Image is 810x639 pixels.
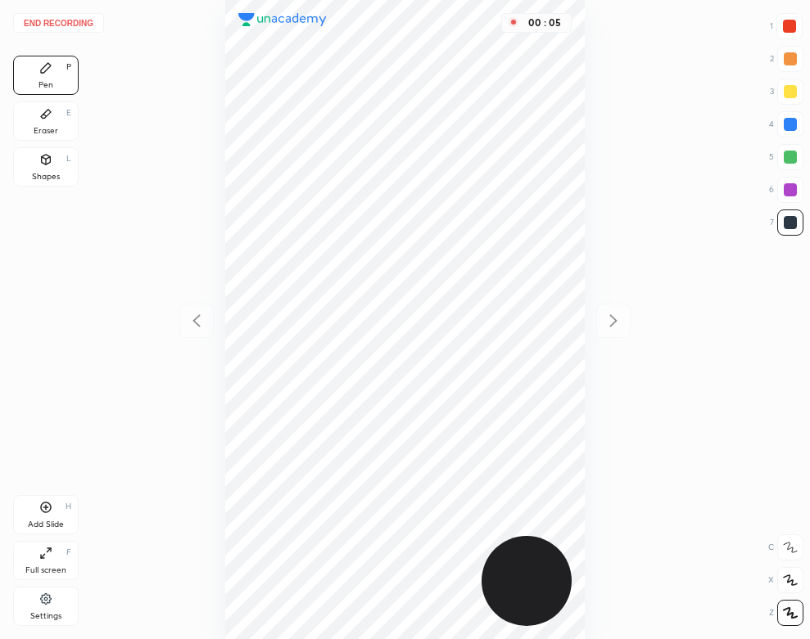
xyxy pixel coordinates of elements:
div: 6 [769,177,803,203]
div: X [768,567,803,593]
div: Z [769,600,803,626]
img: logo.38c385cc.svg [238,13,327,26]
div: 7 [770,209,803,236]
div: E [66,109,71,117]
div: 2 [770,46,803,72]
div: 5 [769,144,803,170]
div: 3 [770,79,803,105]
div: P [66,63,71,71]
div: F [66,548,71,556]
div: Shapes [32,173,60,181]
button: End recording [13,13,104,33]
div: 00 : 05 [525,17,564,29]
div: Pen [38,81,53,89]
div: Full screen [25,566,66,574]
div: Add Slide [28,520,64,529]
div: H [66,502,71,511]
div: Settings [30,612,61,620]
div: Eraser [34,127,58,135]
div: 4 [769,111,803,137]
div: C [768,534,803,560]
div: L [66,155,71,163]
div: 1 [770,13,803,39]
